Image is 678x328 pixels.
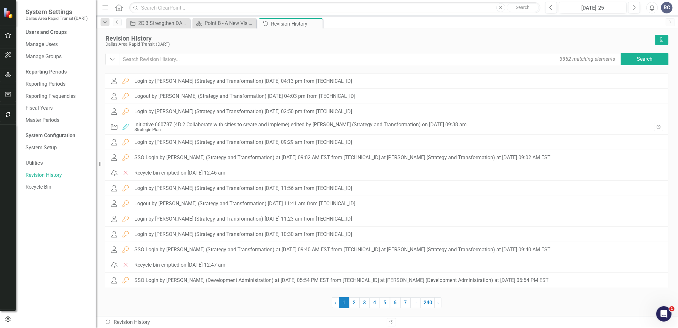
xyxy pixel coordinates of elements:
div: Recycle bin emptied on [DATE] 12:47 am [134,262,225,268]
div: Login by [PERSON_NAME] (Strategy and Transformation) [DATE] 10:30 am from [TECHNICAL_ID] [134,231,352,237]
button: Search [621,53,669,65]
div: Logout by [PERSON_NAME] (Strategy and Transformation) [DATE] 04:03 pm from [TECHNICAL_ID] [134,93,355,99]
div: Login by [PERSON_NAME] (Strategy and Transformation) [DATE] 04:13 pm from [TECHNICAL_ID] [134,78,352,84]
span: › [437,300,439,306]
div: Login by [PERSON_NAME] (Strategy and Transformation) [DATE] 11:56 am from [TECHNICAL_ID] [134,185,352,191]
a: 240 [421,297,435,308]
a: System Setup [26,144,89,152]
div: Login by [PERSON_NAME] (Strategy and Transformation) [DATE] 09:29 am from [TECHNICAL_ID] [134,139,352,145]
div: Point B - A New Vision for Mobility in [GEOGRAPHIC_DATA][US_STATE] [205,19,255,27]
div: Revision History [105,35,652,42]
button: Search [507,3,539,12]
div: Login by [PERSON_NAME] (Strategy and Transformation) [DATE] 02:50 pm from [TECHNICAL_ID] [134,109,352,114]
a: 6 [390,297,400,308]
a: 2D.3 Strengthen DART's connections to the communities we serve through employee engagement and vo... [128,19,188,27]
a: Revision History [26,172,89,179]
a: Reporting Frequencies [26,93,89,100]
a: 3 [359,297,370,308]
div: SSO Login by [PERSON_NAME] (Strategy and Transformation) at [DATE] 09:40 AM EST from [TECHNICAL_I... [134,247,551,253]
button: [DATE]-25 [559,2,627,13]
a: Reporting Periods [26,81,89,88]
div: 2D.3 Strengthen DART's connections to the communities we serve through employee engagement and vo... [138,19,188,27]
div: SSO Login by [PERSON_NAME] (Development Administration) at [DATE] 05:54 PM EST from [TECHNICAL_ID... [134,277,549,283]
iframe: Intercom live chat [656,306,672,322]
a: Point B - A New Vision for Mobility in [GEOGRAPHIC_DATA][US_STATE] [194,19,255,27]
a: Manage Users [26,41,89,48]
div: Utilities [26,160,89,167]
button: RC [661,2,673,13]
div: Users and Groups [26,29,89,36]
small: Dallas Area Rapid Transit (DART) [26,16,88,21]
div: Logout by [PERSON_NAME] (Strategy and Transformation) [DATE] 11:41 am from [TECHNICAL_ID] [134,201,355,207]
div: System Configuration [26,132,89,139]
span: System Settings [26,8,88,16]
div: Initiative 660787 (4B.2 Collaborate with cities to create and impleme) edited by [PERSON_NAME] (S... [134,122,467,128]
span: 1 [669,306,674,311]
a: 4 [370,297,380,308]
div: Revision History [271,20,321,28]
a: Master Periods [26,117,89,124]
a: Recycle Bin [26,184,89,191]
a: 5 [380,297,390,308]
span: ‹ [335,300,336,306]
div: Recycle bin emptied on [DATE] 12:46 am [134,170,225,176]
span: Search [516,5,530,10]
div: Strategic Plan [134,127,467,132]
span: 1 [339,297,349,308]
div: Dallas Area Rapid Transit (DART) [105,42,652,47]
img: ClearPoint Strategy [3,7,15,19]
a: Manage Groups [26,53,89,60]
div: Revision History [105,319,382,326]
div: 3352 matching elements [558,54,617,65]
div: [DATE]-25 [561,4,624,12]
a: 2 [349,297,359,308]
a: 7 [400,297,411,308]
div: Login by [PERSON_NAME] (Strategy and Transformation) [DATE] 11:23 am from [TECHNICAL_ID] [134,216,352,222]
input: Search Revision History... [119,53,622,65]
input: Search ClearPoint... [129,2,540,13]
div: Reporting Periods [26,68,89,76]
a: Fiscal Years [26,105,89,112]
div: SSO Login by [PERSON_NAME] (Strategy and Transformation) at [DATE] 09:02 AM EST from [TECHNICAL_I... [134,155,551,160]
